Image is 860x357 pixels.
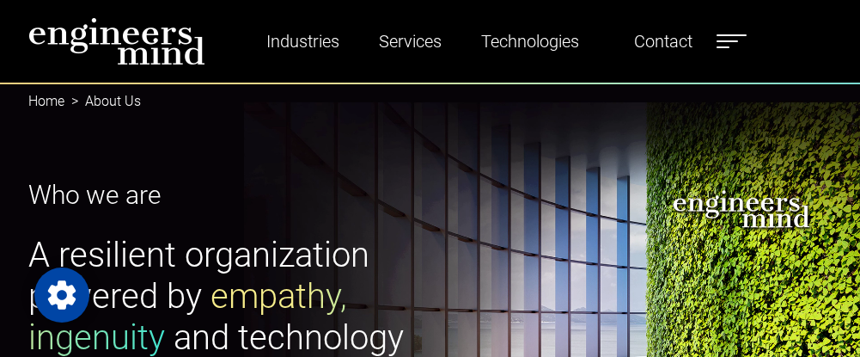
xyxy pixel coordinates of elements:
[28,83,833,120] nav: breadcrumb
[28,175,420,214] p: Who we are
[28,17,205,65] img: logo
[28,93,64,109] a: Home
[259,22,346,61] a: Industries
[627,22,699,61] a: Contact
[372,22,448,61] a: Services
[474,22,586,61] a: Technologies
[64,91,141,112] li: About Us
